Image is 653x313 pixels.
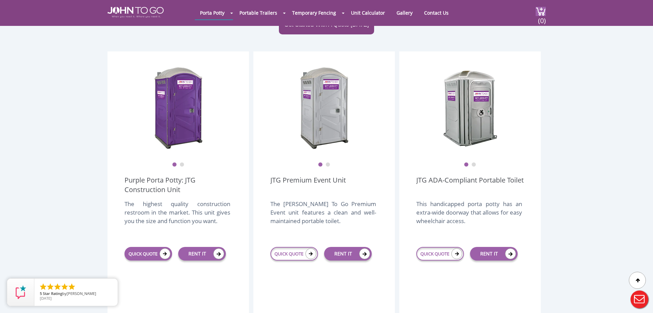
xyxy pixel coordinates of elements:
a: RENT IT [178,247,226,261]
a: Portable Trailers [234,6,282,19]
a: Unit Calculator [346,6,390,19]
div: The highest quality construction restroom in the market. This unit gives you the size and functio... [124,200,230,232]
a: Temporary Fencing [287,6,341,19]
span: by [40,292,112,296]
a: QUICK QUOTE [416,247,464,261]
li:  [39,283,47,291]
button: 2 of 2 [325,162,330,167]
img: JOHN to go [107,7,164,18]
a: Gallery [391,6,418,19]
img: cart a [536,7,546,16]
div: The [PERSON_NAME] To Go Premium Event unit features a clean and well-maintained portable toilet. [270,200,376,232]
li:  [46,283,54,291]
span: Star Rating [43,291,62,296]
li:  [53,283,62,291]
button: 1 of 2 [464,162,469,167]
button: 2 of 2 [180,162,184,167]
button: 1 of 2 [318,162,323,167]
span: (0) [538,11,546,25]
a: Contact Us [419,6,454,19]
a: RENT IT [470,247,518,261]
li:  [61,283,69,291]
button: Live Chat [626,286,653,313]
a: QUICK QUOTE [270,247,318,261]
a: JTG ADA-Compliant Portable Toilet [416,175,524,194]
a: JTG Premium Event Unit [270,175,346,194]
span: 5 [40,291,42,296]
a: RENT IT [324,247,372,261]
li:  [68,283,76,291]
button: 1 of 2 [172,162,177,167]
a: Porta Potty [195,6,230,19]
div: This handicapped porta potty has an extra-wide doorway that allows for easy wheelchair access. [416,200,522,232]
span: [DATE] [40,296,52,301]
button: 2 of 2 [471,162,476,167]
a: QUICK QUOTE [124,247,172,261]
img: ADA Handicapped Accessible Unit [443,65,497,150]
img: Review Rating [14,285,28,299]
a: Purple Porta Potty: JTG Construction Unit [124,175,232,194]
span: [PERSON_NAME] [67,291,96,296]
